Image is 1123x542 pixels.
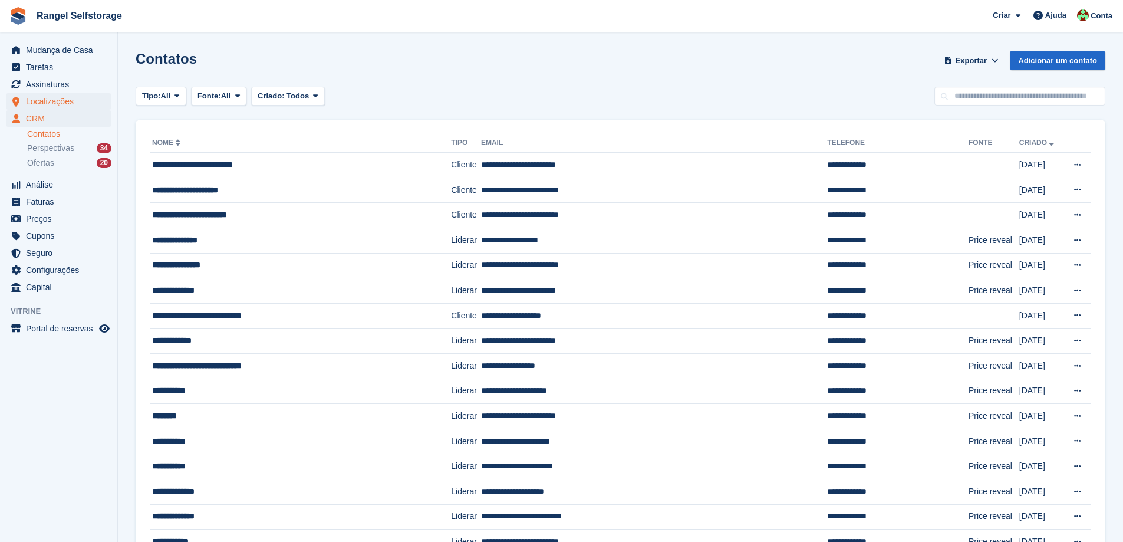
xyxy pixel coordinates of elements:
a: menu [6,245,111,261]
span: Criar [993,9,1010,21]
th: Fonte [969,134,1019,153]
a: menu [6,211,111,227]
td: [DATE] [1019,479,1063,504]
a: Ofertas 20 [27,157,111,169]
span: Análise [26,176,97,193]
span: Ofertas [27,157,54,169]
span: Mudança de Casa [26,42,97,58]
td: [DATE] [1019,429,1063,454]
td: Price reveal [969,353,1019,379]
img: Fernando Ferreira [1077,9,1089,21]
td: Liderar [451,228,481,253]
span: Fonte: [197,90,221,102]
button: Exportar [941,51,1000,70]
a: menu [6,42,111,58]
td: [DATE] [1019,454,1063,479]
td: Price reveal [969,479,1019,504]
span: All [161,90,171,102]
td: [DATE] [1019,253,1063,278]
button: Tipo: All [136,87,186,106]
td: Price reveal [969,228,1019,253]
td: Liderar [451,404,481,429]
a: Loja de pré-visualização [97,321,111,336]
td: Price reveal [969,329,1019,354]
td: [DATE] [1019,379,1063,404]
a: menu [6,320,111,337]
td: [DATE] [1019,504,1063,530]
td: Liderar [451,479,481,504]
td: Price reveal [969,454,1019,479]
td: Liderar [451,329,481,354]
td: Cliente [451,153,481,178]
td: [DATE] [1019,178,1063,203]
span: Portal de reservas [26,320,97,337]
span: Ajuda [1045,9,1066,21]
a: Nome [152,139,183,147]
span: Perspectivas [27,143,74,154]
span: Capital [26,279,97,295]
a: menu [6,76,111,93]
button: Criado: Todos [251,87,325,106]
td: Price reveal [969,278,1019,304]
a: menu [6,59,111,75]
div: 20 [97,158,111,168]
a: menu [6,228,111,244]
td: [DATE] [1019,278,1063,304]
th: Email [481,134,827,153]
span: Localizações [26,93,97,110]
a: Criado [1019,139,1056,147]
button: Fonte: All [191,87,246,106]
a: Contatos [27,129,111,140]
span: CRM [26,110,97,127]
span: Assinaturas [26,76,97,93]
span: Faturas [26,193,97,210]
span: All [221,90,231,102]
span: Cupons [26,228,97,244]
td: Liderar [451,454,481,479]
th: Tipo [451,134,481,153]
td: Price reveal [969,253,1019,278]
td: Liderar [451,429,481,454]
a: menu [6,193,111,210]
span: Conta [1091,10,1112,22]
th: Telefone [827,134,969,153]
a: menu [6,262,111,278]
img: stora-icon-8386f47178a22dfd0bd8f6a31ec36ba5ce8667c1dd55bd0f319d3a0aa187defe.svg [9,7,27,25]
td: [DATE] [1019,329,1063,354]
td: [DATE] [1019,353,1063,379]
a: Adicionar um contato [1010,51,1105,70]
span: Todos [286,91,309,100]
td: Liderar [451,278,481,304]
a: menu [6,279,111,295]
td: Price reveal [969,429,1019,454]
td: Price reveal [969,404,1019,429]
span: Vitrine [11,306,117,317]
div: 34 [97,143,111,153]
a: menu [6,93,111,110]
a: Rangel Selfstorage [32,6,127,25]
a: menu [6,176,111,193]
span: Exportar [956,55,987,67]
span: Configurações [26,262,97,278]
span: Tipo: [142,90,161,102]
td: [DATE] [1019,404,1063,429]
td: Liderar [451,253,481,278]
td: Price reveal [969,379,1019,404]
td: Liderar [451,504,481,530]
td: Liderar [451,379,481,404]
a: menu [6,110,111,127]
h1: Contatos [136,51,197,67]
td: Cliente [451,178,481,203]
td: [DATE] [1019,203,1063,228]
td: [DATE] [1019,303,1063,329]
td: Cliente [451,203,481,228]
td: Price reveal [969,504,1019,530]
td: Cliente [451,303,481,329]
span: Criado: [258,91,285,100]
td: Liderar [451,353,481,379]
span: Seguro [26,245,97,261]
span: Preços [26,211,97,227]
td: [DATE] [1019,228,1063,253]
a: Perspectivas 34 [27,142,111,155]
td: [DATE] [1019,153,1063,178]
